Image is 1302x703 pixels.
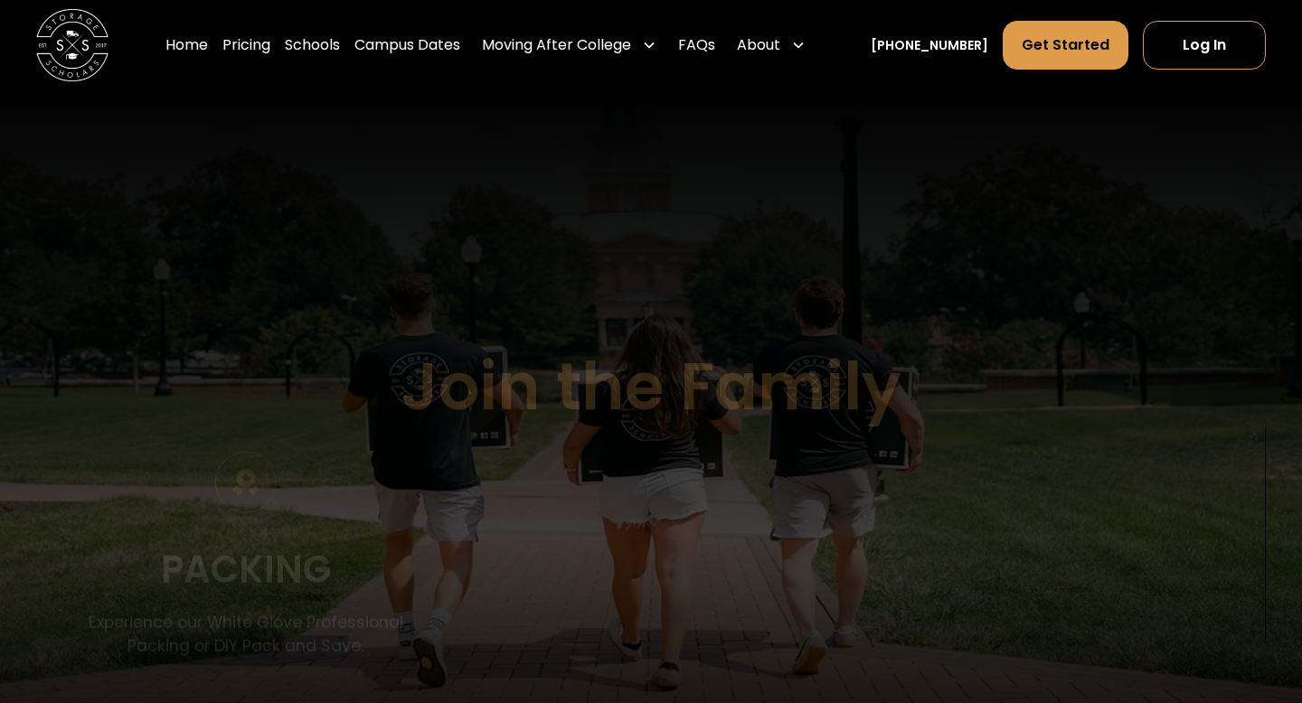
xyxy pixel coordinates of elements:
[1003,21,1128,70] a: Get Started
[285,20,340,70] a: Schools
[730,20,813,70] div: About
[737,34,780,56] div: About
[871,36,988,55] a: [PHONE_NUMBER]
[36,9,108,81] a: home
[36,9,108,81] img: Storage Scholars main logo
[1143,21,1266,70] a: Log In
[678,20,715,70] a: FAQs
[475,20,664,70] div: Moving After College
[65,610,427,658] p: Experience our White Glove Professional Packing or DIY Pack and Save.
[401,351,901,422] h1: Join the Family
[482,34,631,56] div: Moving After College
[222,20,270,70] a: Pricing
[354,20,460,70] a: Campus Dates
[165,20,208,70] a: Home
[161,540,331,601] div: Packing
